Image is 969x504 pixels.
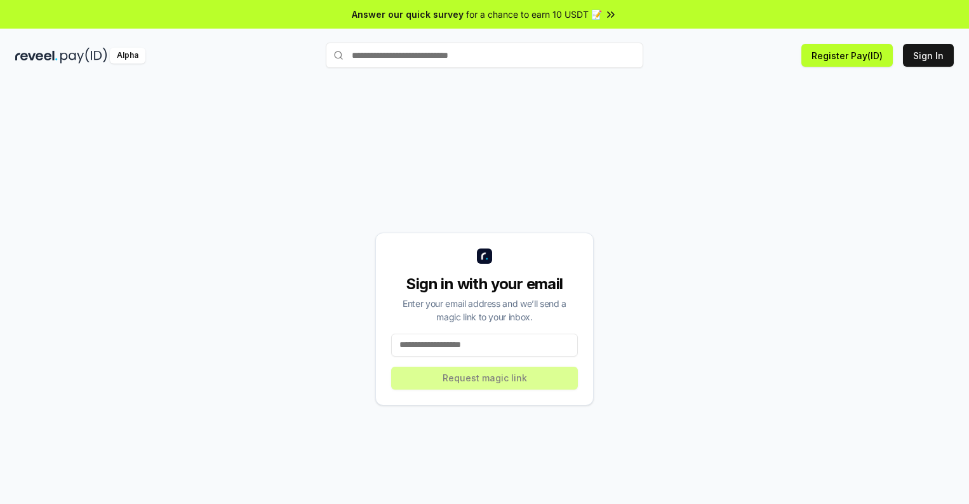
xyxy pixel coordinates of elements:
img: reveel_dark [15,48,58,64]
button: Register Pay(ID) [801,44,893,67]
div: Enter your email address and we’ll send a magic link to your inbox. [391,297,578,324]
span: for a chance to earn 10 USDT 📝 [466,8,602,21]
img: pay_id [60,48,107,64]
button: Sign In [903,44,954,67]
div: Alpha [110,48,145,64]
img: logo_small [477,249,492,264]
div: Sign in with your email [391,274,578,294]
span: Answer our quick survey [352,8,464,21]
